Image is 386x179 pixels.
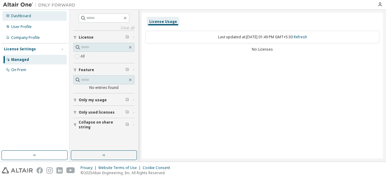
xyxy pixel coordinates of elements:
span: Clear filter [125,68,129,72]
img: youtube.svg [66,167,75,174]
button: License [73,31,134,44]
div: Privacy [81,165,98,170]
div: Cookie Consent [143,165,174,170]
span: Only used licenses [79,110,115,115]
img: facebook.svg [36,167,43,174]
div: Website Terms of Use [98,165,143,170]
img: linkedin.svg [56,167,63,174]
a: Refresh [294,34,307,39]
button: Collapse on share string [73,118,134,131]
div: License Settings [4,47,36,52]
img: Altair One [3,2,78,8]
label: All [81,53,86,60]
span: Clear filter [125,110,129,115]
div: On Prem [11,68,26,72]
span: Feature [79,68,94,72]
p: © 2025 Altair Engineering, Inc. All Rights Reserved. [81,170,174,175]
span: Only my usage [79,98,107,102]
div: Dashboard [11,14,31,18]
button: Feature [73,63,134,77]
div: User Profile [11,24,32,29]
span: Clear filter [125,98,129,102]
div: Last updated at: [DATE] 01:49 PM GMT+5:30 [145,31,379,43]
button: Only used licenses [73,106,134,119]
a: Clear all [73,26,134,30]
div: No entries found [73,85,134,90]
div: Company Profile [11,35,40,40]
div: No Licenses [145,47,379,52]
span: Clear filter [125,35,129,40]
span: License [79,35,93,40]
button: Only my usage [73,93,134,107]
span: Collapse on share string [79,120,125,130]
img: instagram.svg [46,167,53,174]
img: altair_logo.svg [2,167,33,174]
div: Managed [11,57,29,62]
span: Clear filter [125,122,129,127]
div: License Usage [149,19,177,24]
